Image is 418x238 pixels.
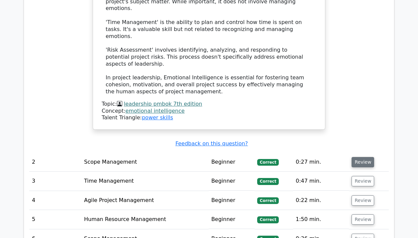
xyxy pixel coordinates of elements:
[293,153,349,172] td: 0:27 min.
[102,101,316,108] div: Topic:
[257,159,279,166] span: Correct
[209,210,255,229] td: Beginner
[293,191,349,210] td: 0:22 min.
[257,216,279,223] span: Correct
[142,114,173,121] a: power skills
[257,178,279,185] span: Correct
[293,172,349,191] td: 0:47 min.
[293,210,349,229] td: 1:50 min.
[29,153,81,172] td: 2
[352,157,374,167] button: Review
[102,101,316,121] div: Talent Triangle:
[81,172,209,191] td: Time Management
[29,191,81,210] td: 4
[352,176,374,186] button: Review
[81,153,209,172] td: Scope Management
[352,214,374,225] button: Review
[102,108,316,115] div: Concept:
[81,210,209,229] td: Human Resource Management
[126,108,185,114] a: emotional intelligence
[209,172,255,191] td: Beginner
[209,153,255,172] td: Beginner
[29,210,81,229] td: 5
[124,101,202,107] a: leadership pmbok 7th edition
[257,197,279,204] span: Correct
[209,191,255,210] td: Beginner
[29,172,81,191] td: 3
[352,195,374,206] button: Review
[175,140,248,147] a: Feedback on this question?
[81,191,209,210] td: Agile Project Management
